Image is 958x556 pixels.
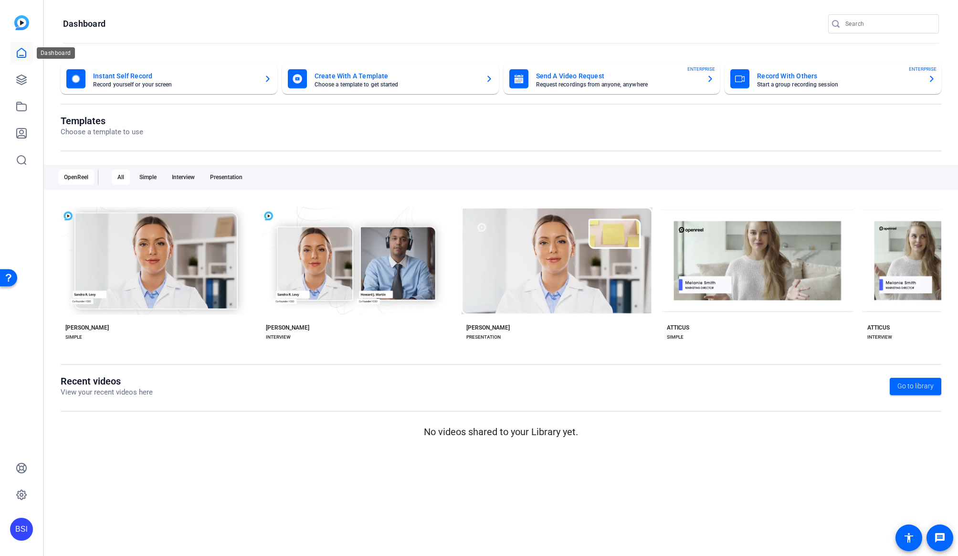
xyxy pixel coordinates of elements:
div: All [112,170,130,185]
div: [PERSON_NAME] [266,324,309,331]
mat-card-title: Instant Self Record [93,70,256,82]
mat-card-title: Record With Others [757,70,920,82]
mat-card-subtitle: Choose a template to get started [315,82,478,87]
input: Search [845,18,931,30]
a: Go to library [890,378,941,395]
button: Create With A TemplateChoose a template to get started [282,64,499,94]
h1: Dashboard [63,18,105,30]
div: BSI [10,518,33,541]
mat-card-subtitle: Request recordings from anyone, anywhere [536,82,699,87]
div: INTERVIEW [266,333,291,341]
div: PRESENTATION [466,333,501,341]
button: Send A Video RequestRequest recordings from anyone, anywhereENTERPRISE [504,64,720,94]
div: [PERSON_NAME] [466,324,510,331]
span: ENTERPRISE [909,65,937,73]
mat-card-title: Create With A Template [315,70,478,82]
h1: Recent videos [61,375,153,387]
button: Instant Self RecordRecord yourself or your screen [61,64,277,94]
button: Record With OthersStart a group recording sessionENTERPRISE [725,64,941,94]
mat-card-title: Send A Video Request [536,70,699,82]
div: INTERVIEW [867,333,892,341]
div: Presentation [204,170,248,185]
div: Simple [134,170,162,185]
img: blue-gradient.svg [14,15,29,30]
div: Dashboard [37,47,75,59]
h1: Templates [61,115,143,127]
div: Interview [166,170,200,185]
span: Go to library [897,381,934,391]
mat-card-subtitle: Start a group recording session [757,82,920,87]
p: No videos shared to your Library yet. [61,425,941,439]
div: ATTICUS [667,324,689,331]
mat-icon: message [934,532,946,544]
mat-icon: accessibility [903,532,915,544]
span: ENTERPRISE [687,65,715,73]
div: OpenReel [58,170,94,185]
div: SIMPLE [65,333,82,341]
p: Choose a template to use [61,127,143,138]
p: View your recent videos here [61,387,153,398]
div: ATTICUS [867,324,890,331]
div: [PERSON_NAME] [65,324,109,331]
div: SIMPLE [667,333,684,341]
mat-card-subtitle: Record yourself or your screen [93,82,256,87]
